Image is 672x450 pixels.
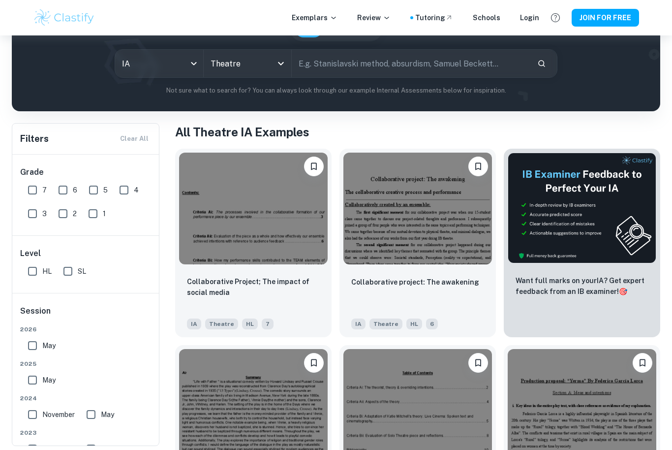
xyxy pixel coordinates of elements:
span: HL [42,266,52,277]
h6: Session [20,305,152,325]
span: May [42,340,56,351]
span: May [42,375,56,386]
img: Theatre IA example thumbnail: Collaborative Project; The impact of soc [179,153,328,264]
span: 4 [134,185,139,195]
p: Review [357,12,391,23]
span: 6 [73,185,77,195]
span: Theatre [205,319,238,329]
button: Please log in to bookmark exemplars [304,353,324,373]
span: 3 [42,208,47,219]
button: Help and Feedback [547,9,564,26]
span: 2 [73,208,77,219]
span: IA [351,319,366,329]
a: Tutoring [415,12,453,23]
span: IA [187,319,201,329]
h6: Grade [20,166,152,178]
span: HL [242,319,258,329]
p: Not sure what to search for? You can always look through our example Internal Assessments below f... [20,86,652,96]
h6: Level [20,248,152,259]
span: 2024 [20,394,152,403]
p: Collaborative Project; The impact of social media [187,276,320,298]
span: November [42,409,75,420]
p: Collaborative project: The awakening [351,277,479,288]
h6: Filters [20,132,49,146]
span: HL [406,319,422,329]
span: 7 [262,319,274,329]
span: 6 [426,319,438,329]
input: E.g. Stanislavski method, absurdism, Samuel Beckett... [292,50,529,77]
a: Schools [473,12,500,23]
p: Exemplars [292,12,337,23]
img: Thumbnail [508,153,656,263]
button: Please log in to bookmark exemplars [304,157,324,176]
img: Clastify logo [33,8,95,28]
span: May [101,409,114,420]
button: Please log in to bookmark exemplars [633,353,652,373]
h1: All Theatre IA Examples [175,123,660,141]
button: Please log in to bookmark exemplars [468,157,488,176]
div: IA [115,50,203,77]
button: Search [533,55,550,72]
img: Theatre IA example thumbnail: Collaborative project: The awakening [343,153,492,264]
p: Want full marks on your IA ? Get expert feedback from an IB examiner! [516,275,648,297]
a: ThumbnailWant full marks on yourIA? Get expert feedback from an IB examiner! [504,149,660,337]
span: 2023 [20,428,152,437]
span: SL [78,266,86,277]
span: 1 [103,208,106,219]
a: Please log in to bookmark exemplarsCollaborative Project; The impact of social mediaIATheatreHL7 [175,149,332,337]
span: 7 [42,185,47,195]
span: 2026 [20,325,152,334]
span: 🎯 [619,288,627,295]
span: 2025 [20,359,152,368]
button: JOIN FOR FREE [572,9,639,27]
a: Login [520,12,539,23]
a: Please log in to bookmark exemplarsCollaborative project: The awakeningIATheatreHL6 [339,149,496,337]
button: Open [274,57,288,70]
span: Theatre [369,319,402,329]
button: Please log in to bookmark exemplars [468,353,488,373]
span: 5 [103,185,108,195]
